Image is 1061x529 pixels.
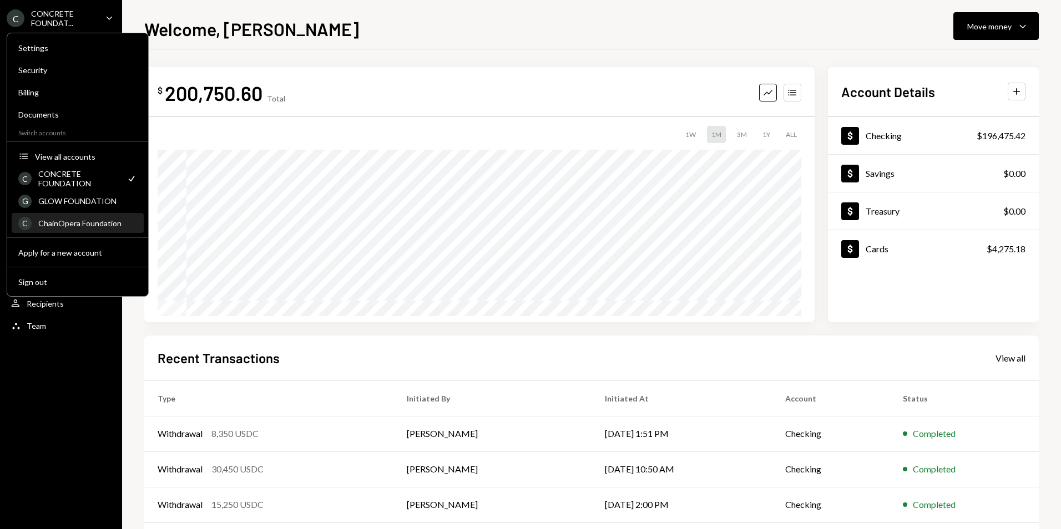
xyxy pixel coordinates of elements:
[772,487,890,522] td: Checking
[913,498,956,511] div: Completed
[592,416,772,451] td: [DATE] 1:51 PM
[1003,205,1025,218] div: $0.00
[35,152,137,161] div: View all accounts
[12,104,144,124] a: Documents
[866,206,900,216] div: Treasury
[27,299,64,308] div: Recipients
[27,321,46,330] div: Team
[592,380,772,416] th: Initiated At
[781,126,801,143] div: ALL
[12,147,144,167] button: View all accounts
[38,169,119,188] div: CONCRETE FOUNDATION
[953,12,1039,40] button: Move money
[31,9,97,28] div: CONCRETE FOUNDAT...
[12,60,144,80] a: Security
[158,85,163,96] div: $
[18,110,137,119] div: Documents
[828,192,1039,230] a: Treasury$0.00
[211,498,264,511] div: 15,250 USDC
[144,380,393,416] th: Type
[12,38,144,58] a: Settings
[977,129,1025,143] div: $196,475.42
[772,380,890,416] th: Account
[18,65,137,75] div: Security
[18,172,32,185] div: C
[707,126,726,143] div: 1M
[681,126,700,143] div: 1W
[18,248,137,257] div: Apply for a new account
[890,380,1039,416] th: Status
[267,94,285,103] div: Total
[12,213,144,233] a: CChainOpera Foundation
[772,451,890,487] td: Checking
[828,155,1039,192] a: Savings$0.00
[38,196,137,206] div: GLOW FOUNDATION
[996,352,1025,364] a: View all
[18,43,137,53] div: Settings
[7,293,115,313] a: Recipients
[828,230,1039,267] a: Cards$4,275.18
[158,498,203,511] div: Withdrawal
[828,117,1039,154] a: Checking$196,475.42
[393,380,592,416] th: Initiated By
[7,126,148,137] div: Switch accounts
[1003,167,1025,180] div: $0.00
[913,462,956,476] div: Completed
[12,243,144,263] button: Apply for a new account
[866,243,888,254] div: Cards
[158,349,280,367] h2: Recent Transactions
[393,416,592,451] td: [PERSON_NAME]
[967,21,1012,32] div: Move money
[772,416,890,451] td: Checking
[7,9,24,27] div: C
[144,18,359,40] h1: Welcome, [PERSON_NAME]
[18,217,32,230] div: C
[7,316,115,335] a: Team
[211,462,264,476] div: 30,450 USDC
[732,126,751,143] div: 3M
[393,487,592,522] td: [PERSON_NAME]
[211,427,259,440] div: 8,350 USDC
[592,487,772,522] td: [DATE] 2:00 PM
[841,83,935,101] h2: Account Details
[393,451,592,487] td: [PERSON_NAME]
[987,242,1025,256] div: $4,275.18
[158,427,203,440] div: Withdrawal
[758,126,775,143] div: 1Y
[866,168,895,179] div: Savings
[18,88,137,97] div: Billing
[18,195,32,208] div: G
[866,130,902,141] div: Checking
[38,218,137,228] div: ChainOpera Foundation
[913,427,956,440] div: Completed
[18,277,137,287] div: Sign out
[12,191,144,211] a: GGLOW FOUNDATION
[592,451,772,487] td: [DATE] 10:50 AM
[12,272,144,292] button: Sign out
[12,82,144,102] a: Billing
[996,353,1025,364] div: View all
[158,462,203,476] div: Withdrawal
[165,80,262,105] div: 200,750.60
